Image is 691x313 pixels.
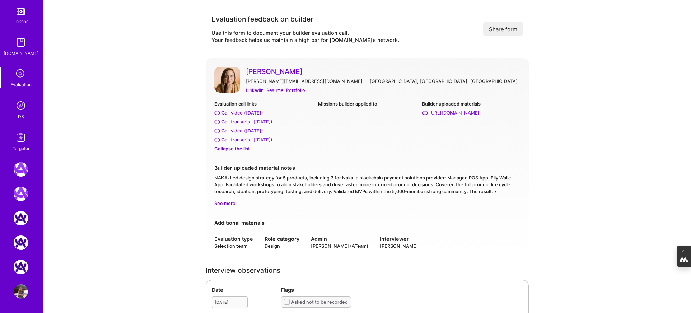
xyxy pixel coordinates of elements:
img: A.Team: Leading A.Team's Marketing & DemandGen [14,162,28,177]
div: Additional materials [214,219,520,226]
a: LinkedIn [246,87,263,94]
a: [URL][DOMAIN_NAME] [422,109,520,117]
img: tokens [17,8,25,15]
div: Evaluation feedback on builder [211,14,399,24]
a: A.Team: AI Solutions Partners [12,235,30,250]
img: User Avatar [14,284,28,299]
img: Admin Search [14,98,28,113]
div: Builder uploaded materials [422,100,520,108]
div: [GEOGRAPHIC_DATA], [GEOGRAPHIC_DATA], [GEOGRAPHIC_DATA] [370,78,518,85]
span: See more [214,200,520,207]
div: Call video (Jul 11, 2025) [221,127,263,135]
div: Call video (Jul 04, 2025) [221,109,263,117]
i: icon SelectionTeam [14,67,28,81]
a: A.Team: Google Calendar Integration Testing [12,260,30,274]
div: [PERSON_NAME] [380,243,418,249]
img: A.Team: Google Calendar Integration Testing [14,260,28,274]
a: A.Team: Leading A.Team's Marketing & DemandGen [12,162,30,177]
div: Targeter [13,145,29,152]
div: Selection team [214,243,253,249]
a: Portfolio [286,87,305,94]
div: Builder uploaded material notes [214,164,520,172]
button: Share form [483,22,523,36]
div: Tokens [14,18,28,25]
a: [PERSON_NAME] [246,67,520,76]
a: Call video ([DATE]) [214,109,312,117]
div: Admin [311,235,368,243]
a: Call transcript ([DATE]) [214,136,312,144]
div: Interview observations [206,267,529,274]
div: Call transcript (Jul 11, 2025) [221,136,272,144]
img: A.Team: AI Solutions [14,211,28,225]
a: Call video ([DATE]) [214,127,312,135]
img: A.Team: AI Solutions Partners [14,235,28,250]
a: User Avatar [214,67,240,94]
i: Call video (Jul 04, 2025) [214,110,220,116]
div: [PERSON_NAME] (ATeam) [311,243,368,249]
div: Evaluation [10,81,32,88]
img: Skill Targeter [14,130,28,145]
div: [DOMAIN_NAME] [4,50,38,57]
img: guide book [14,35,28,50]
i: Call transcript (Jul 11, 2025) [214,137,220,143]
div: Role category [265,235,299,243]
a: User Avatar [12,284,30,299]
div: Flags [281,286,523,294]
img: User Avatar [214,67,240,93]
div: Missions builder applied to [318,100,416,108]
div: [PERSON_NAME][EMAIL_ADDRESS][DOMAIN_NAME] [246,78,363,85]
div: https://naka.com [429,109,480,117]
div: NAKA: Led design strategy for 5 products, including 3 for Naka, a blockchain payment solutions pr... [214,174,520,195]
i: Call video (Jul 11, 2025) [214,128,220,134]
i: Call transcript (Jul 04, 2025) [214,119,220,125]
div: Evaluation type [214,235,253,243]
i: https://naka.com [422,110,428,116]
div: Asked not to be recorded [291,298,348,306]
a: Resume [266,87,283,94]
div: Call transcript (Jul 04, 2025) [221,118,272,126]
a: Call transcript ([DATE]) [214,118,312,126]
a: A.Team: GenAI Practice Framework [12,187,30,201]
div: Evaluation call links [214,100,312,108]
div: Collapse the list [214,145,312,153]
div: Interviewer [380,235,418,243]
img: A.Team: GenAI Practice Framework [14,187,28,201]
a: A.Team: AI Solutions [12,211,30,225]
div: Design [265,243,299,249]
div: Date [212,286,275,294]
div: Use this form to document your builder evaluation call. Your feedback helps us maintain a high ba... [211,29,399,44]
div: · [365,78,367,85]
div: DB [18,113,24,120]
